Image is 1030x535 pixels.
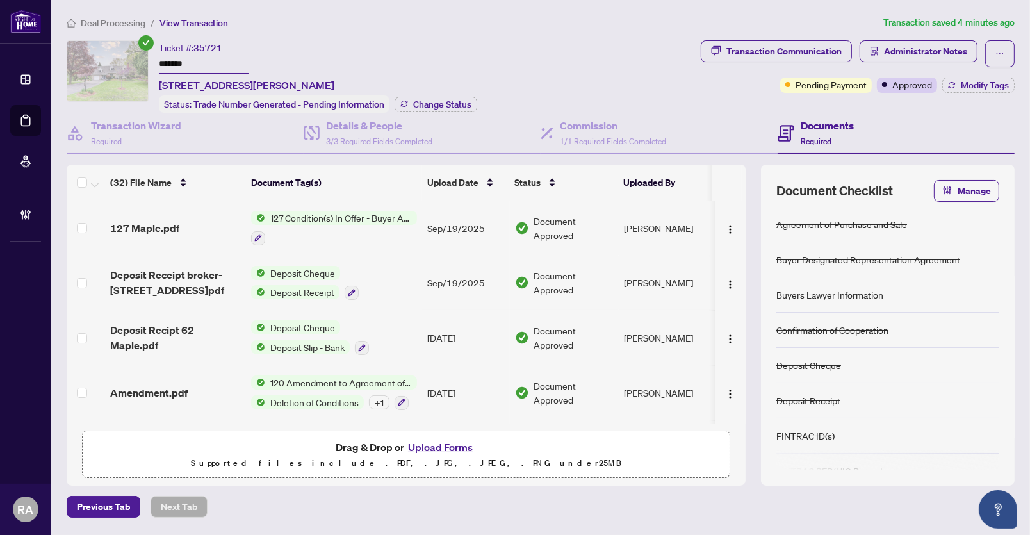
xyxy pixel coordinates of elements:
span: Deletion of Conditions [265,395,364,409]
span: 127 Maple.pdf [110,220,179,236]
button: Logo [720,272,740,293]
span: Administrator Notes [884,41,967,62]
div: Transaction Communication [726,41,842,62]
td: [DATE] [422,365,509,420]
button: Transaction Communication [701,40,852,62]
img: Status Icon [251,266,265,280]
div: Agreement of Purchase and Sale [776,217,907,231]
button: Status IconDeposit ChequeStatus IconDeposit Receipt [251,266,359,300]
button: Manage [934,180,999,202]
img: Document Status [515,331,529,345]
td: [PERSON_NAME] [619,201,715,256]
span: Manage [958,181,991,201]
span: Modify Tags [961,81,1009,90]
h4: Transaction Wizard [91,118,181,133]
td: [PERSON_NAME] [619,310,715,365]
button: Open asap [979,490,1017,529]
td: [PERSON_NAME] [619,365,715,420]
span: Drag & Drop orUpload FormsSupported files include .PDF, .JPG, .JPEG, .PNG under25MB [83,431,730,479]
img: Status Icon [251,395,265,409]
img: Logo [725,224,735,235]
img: Status Icon [251,211,265,225]
img: Document Status [515,221,529,235]
span: 127 Condition(s) In Offer - Buyer Acknowledgement [265,211,417,225]
span: Trade Number Generated - Pending Information [193,99,384,110]
img: Logo [725,334,735,344]
span: Deposit Cheque [265,266,340,280]
button: Status Icon127 Condition(s) In Offer - Buyer Acknowledgement [251,211,417,245]
div: Status: [159,95,389,113]
td: [PERSON_NAME] [619,256,715,311]
button: Logo [720,218,740,238]
div: + 1 [369,395,389,409]
span: Required [801,136,831,146]
span: 120 Amendment to Agreement of Purchase and Sale [265,375,417,390]
th: (32) File Name [105,165,246,201]
span: 35721 [193,42,222,54]
span: Deposit Receipt broker- [STREET_ADDRESS]pdf [110,267,241,298]
div: Confirmation of Cooperation [776,323,888,337]
img: Document Status [515,386,529,400]
button: Logo [720,383,740,403]
span: ellipsis [995,49,1004,58]
span: Document Approved [534,214,614,242]
span: Previous Tab [77,497,130,517]
span: (32) File Name [110,176,172,190]
span: Approved [892,78,932,92]
span: Deal Processing [81,17,145,29]
th: Status [509,165,618,201]
div: Buyer Designated Representation Agreement [776,252,960,267]
span: Status [514,176,541,190]
span: Change Status [413,100,471,109]
h4: Details & People [326,118,432,133]
td: Sep/19/2025 [422,201,509,256]
div: Deposit Cheque [776,358,841,372]
img: Status Icon [251,285,265,299]
h4: Commission [560,118,666,133]
span: Upload Date [427,176,478,190]
p: Supported files include .PDF, .JPG, .JPEG, .PNG under 25 MB [90,456,722,471]
span: solution [870,47,879,56]
li: / [151,15,154,30]
span: check-circle [138,35,154,51]
img: Status Icon [251,375,265,390]
button: Administrator Notes [860,40,977,62]
td: Sep/19/2025 [422,256,509,311]
button: Change Status [395,97,477,112]
span: 3/3 Required Fields Completed [326,136,432,146]
span: Deposit Recipt 62 Maple.pdf [110,322,241,353]
span: Drag & Drop or [336,439,477,456]
span: Amendment.pdf [110,385,188,400]
span: Document Checklist [776,182,893,200]
td: [DATE] [422,420,509,475]
img: Status Icon [251,340,265,354]
button: Status IconDeposit ChequeStatus IconDeposit Slip - Bank [251,320,369,355]
img: logo [10,10,41,33]
span: Deposit Cheque [265,320,340,334]
th: Upload Date [422,165,509,201]
span: Required [91,136,122,146]
article: Transaction saved 4 minutes ago [883,15,1015,30]
span: 1/1 Required Fields Completed [560,136,666,146]
button: Next Tab [151,496,208,518]
button: Status Icon120 Amendment to Agreement of Purchase and SaleStatus IconDeletion of Conditions+1 [251,375,417,410]
span: Document Approved [534,379,614,407]
th: Document Tag(s) [246,165,422,201]
span: Deposit Slip - Bank [265,340,350,354]
div: Buyers Lawyer Information [776,288,883,302]
th: Uploaded By [618,165,714,201]
span: Document Approved [534,324,614,352]
img: Document Status [515,276,529,290]
span: RA [18,500,34,518]
span: [STREET_ADDRESS][PERSON_NAME] [159,78,334,93]
span: Document Approved [534,268,614,297]
div: FINTRAC ID(s) [776,429,835,443]
td: [PERSON_NAME] [619,420,715,475]
img: Status Icon [251,320,265,334]
button: Modify Tags [942,78,1015,93]
img: Logo [725,389,735,399]
span: View Transaction [159,17,228,29]
img: IMG-X12149619_1.jpg [67,41,148,101]
button: Previous Tab [67,496,140,518]
button: Logo [720,327,740,348]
